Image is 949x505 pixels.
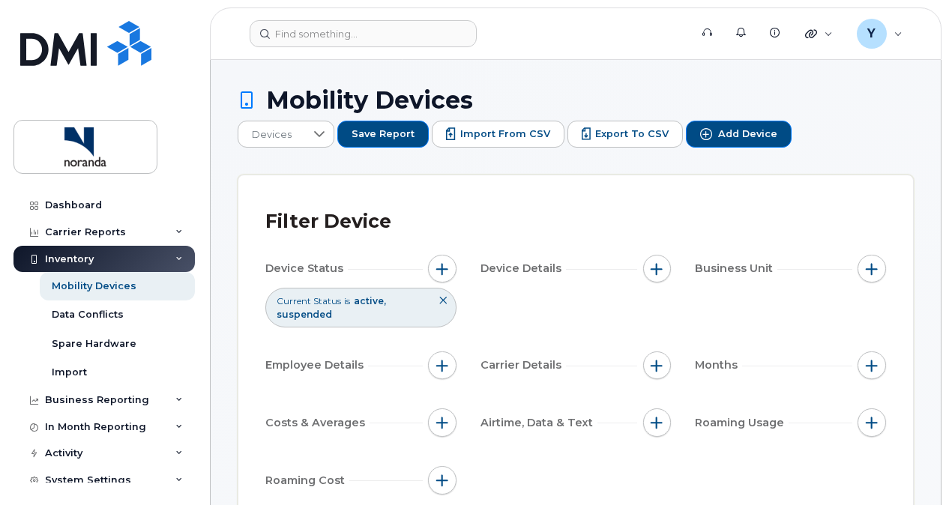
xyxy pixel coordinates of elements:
span: Costs & Averages [265,415,370,431]
span: Roaming Cost [265,473,349,489]
div: Filter Device [265,202,391,241]
span: Save Report [352,127,415,141]
button: Export to CSV [567,121,684,148]
span: Add Device [718,127,777,141]
span: Current Status [277,294,341,307]
span: Device Details [480,261,566,276]
span: Devices [238,121,305,148]
span: Import from CSV [460,127,550,141]
button: Add Device [686,121,792,148]
button: Save Report [337,121,429,148]
span: Months [695,357,742,373]
span: Employee Details [265,357,368,373]
span: Mobility Devices [266,87,473,113]
span: Export to CSV [595,127,669,141]
button: Import from CSV [432,121,564,148]
span: suspended [277,309,332,320]
span: active [354,295,386,306]
span: is [344,294,350,307]
span: Device Status [265,261,348,276]
span: Carrier Details [480,357,566,373]
span: Airtime, Data & Text [480,415,597,431]
span: Business Unit [695,261,777,276]
span: Roaming Usage [695,415,789,431]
